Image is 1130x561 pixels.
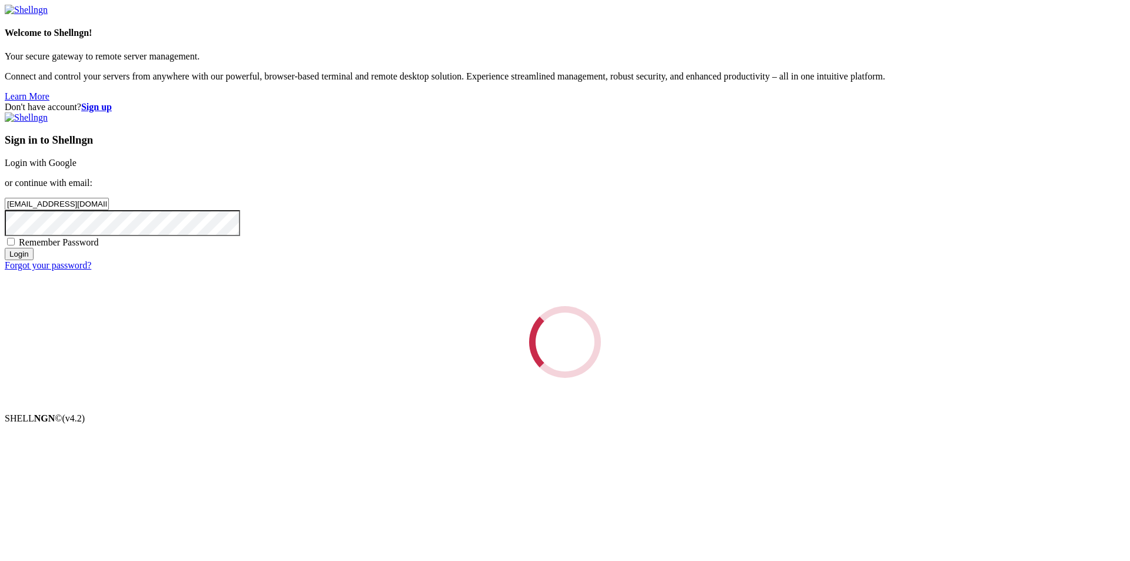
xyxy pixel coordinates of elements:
a: Sign up [81,102,112,112]
span: Remember Password [19,237,99,247]
a: Login with Google [5,158,77,168]
span: SHELL © [5,413,85,423]
input: Email address [5,198,109,210]
span: 4.2.0 [62,413,85,423]
p: or continue with email: [5,178,1125,188]
h3: Sign in to Shellngn [5,134,1125,147]
h4: Welcome to Shellngn! [5,28,1125,38]
input: Remember Password [7,238,15,245]
p: Your secure gateway to remote server management. [5,51,1125,62]
a: Learn More [5,91,49,101]
p: Connect and control your servers from anywhere with our powerful, browser-based terminal and remo... [5,71,1125,82]
div: Loading... [529,306,601,378]
img: Shellngn [5,112,48,123]
div: Don't have account? [5,102,1125,112]
input: Login [5,248,34,260]
b: NGN [34,413,55,423]
img: Shellngn [5,5,48,15]
a: Forgot your password? [5,260,91,270]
